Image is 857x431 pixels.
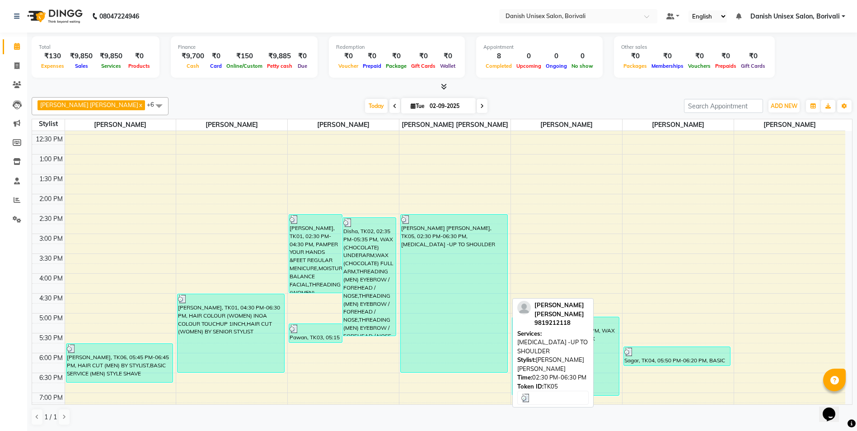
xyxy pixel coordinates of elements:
[517,373,589,382] div: 02:30 PM-06:30 PM
[99,63,123,69] span: Services
[438,51,458,61] div: ₹0
[184,63,201,69] span: Cash
[34,135,65,144] div: 12:30 PM
[295,51,310,61] div: ₹0
[295,63,309,69] span: Due
[684,99,763,113] input: Search Appointment
[289,324,342,342] div: Pawan, TK03, 05:15 PM-05:45 PM, THREADING (WOMEN) EYEBROW/UPPERLIP/FOREHEAD/[GEOGRAPHIC_DATA]/JAW...
[37,214,65,224] div: 2:30 PM
[265,51,295,61] div: ₹9,885
[138,101,142,108] a: x
[483,51,514,61] div: 8
[37,234,65,244] div: 3:00 PM
[336,63,361,69] span: Voucher
[621,63,649,69] span: Packages
[771,103,797,109] span: ADD NEW
[37,294,65,303] div: 4:30 PM
[514,63,543,69] span: Upcoming
[39,63,66,69] span: Expenses
[409,63,438,69] span: Gift Cards
[511,119,622,131] span: [PERSON_NAME]
[37,274,65,283] div: 4:00 PM
[819,395,848,422] iframe: chat widget
[734,119,845,131] span: [PERSON_NAME]
[569,51,595,61] div: 0
[649,63,686,69] span: Memberships
[713,63,739,69] span: Prepaids
[517,382,589,391] div: TK05
[621,43,768,51] div: Other sales
[739,63,768,69] span: Gift Cards
[713,51,739,61] div: ₹0
[365,99,388,113] span: Today
[265,63,295,69] span: Petty cash
[37,393,65,403] div: 7:00 PM
[343,218,396,336] div: Disha, TK02, 02:35 PM-05:35 PM, WAX (CHOCOLATE) UNDERARM,WAX (CHOCOLATE) FULL ARM,THREADING (MEN)...
[517,356,589,373] div: [PERSON_NAME] [PERSON_NAME]
[534,301,584,318] span: [PERSON_NAME] [PERSON_NAME]
[517,383,543,390] span: Token ID:
[65,119,176,131] span: [PERSON_NAME]
[32,119,65,129] div: Stylist
[208,63,224,69] span: Card
[399,119,510,131] span: [PERSON_NAME] [PERSON_NAME]
[543,63,569,69] span: Ongoing
[37,254,65,263] div: 3:30 PM
[37,174,65,184] div: 1:30 PM
[44,412,57,422] span: 1 / 1
[37,314,65,323] div: 5:00 PM
[224,63,265,69] span: Online/Custom
[569,63,595,69] span: No show
[624,347,731,365] div: Sagar, TK04, 05:50 PM-06:20 PM, BASIC SERVICE (MEN) STYLE SHAVE
[37,194,65,204] div: 2:00 PM
[178,43,310,51] div: Finance
[178,51,208,61] div: ₹9,700
[224,51,265,61] div: ₹150
[517,330,542,337] span: Services:
[66,51,96,61] div: ₹9,850
[96,51,126,61] div: ₹9,850
[73,63,90,69] span: Sales
[336,43,458,51] div: Redemption
[176,119,287,131] span: [PERSON_NAME]
[384,63,409,69] span: Package
[517,374,532,381] span: Time:
[37,373,65,383] div: 6:30 PM
[483,63,514,69] span: Completed
[39,51,66,61] div: ₹130
[289,215,342,293] div: [PERSON_NAME], TK01, 02:30 PM-04:30 PM, PAMPER YOUR HANDS &FEET REGULAR MENICURE,MOISTURE BALANCE...
[768,100,800,112] button: ADD NEW
[126,63,152,69] span: Products
[147,101,161,108] span: +6
[543,51,569,61] div: 0
[686,51,713,61] div: ₹0
[99,4,139,29] b: 08047224946
[39,43,152,51] div: Total
[623,119,734,131] span: [PERSON_NAME]
[37,155,65,164] div: 1:00 PM
[408,103,427,109] span: Tue
[621,51,649,61] div: ₹0
[739,51,768,61] div: ₹0
[178,294,284,372] div: [PERSON_NAME], TK01, 04:30 PM-06:30 PM, HAIR COLOUR (WOMEN) INOA COLOUR TOUCHUP 1INCH,HAIR CUT (W...
[514,51,543,61] div: 0
[37,333,65,343] div: 5:30 PM
[649,51,686,61] div: ₹0
[126,51,152,61] div: ₹0
[517,356,536,363] span: Stylist:
[409,51,438,61] div: ₹0
[483,43,595,51] div: Appointment
[750,12,840,21] span: Danish Unisex Salon, Borivali
[427,99,472,113] input: 2025-09-02
[534,319,589,328] div: 9819212118
[517,301,531,314] img: profile
[384,51,409,61] div: ₹0
[66,344,173,382] div: [PERSON_NAME], TK06, 05:45 PM-06:45 PM, HAIR CUT (MEN) BY STYLIST,BASIC SERVICE (MEN) STYLE SHAVE
[37,353,65,363] div: 6:00 PM
[361,51,384,61] div: ₹0
[336,51,361,61] div: ₹0
[40,101,138,108] span: [PERSON_NAME] [PERSON_NAME]
[686,63,713,69] span: Vouchers
[23,4,85,29] img: logo
[401,215,507,372] div: [PERSON_NAME] [PERSON_NAME], TK05, 02:30 PM-06:30 PM, [MEDICAL_DATA] -UP TO SHOULDER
